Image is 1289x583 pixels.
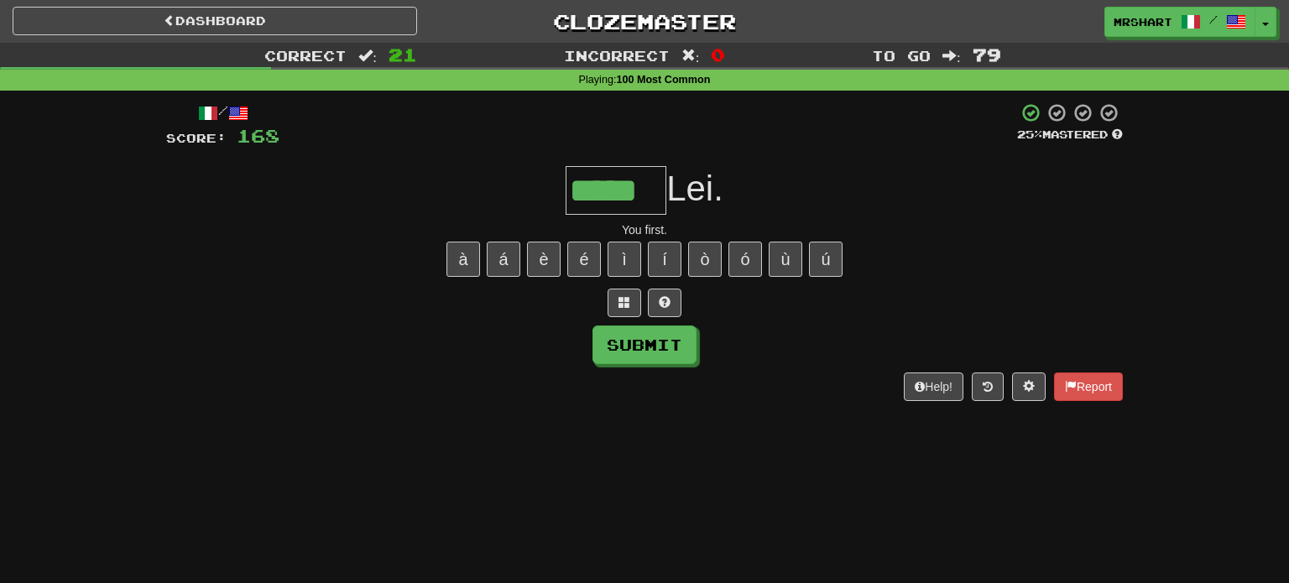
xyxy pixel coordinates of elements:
[1054,372,1123,401] button: Report
[872,47,931,64] span: To go
[973,44,1001,65] span: 79
[728,242,762,277] button: ó
[769,242,802,277] button: ù
[592,325,697,364] button: Submit
[1104,7,1255,37] a: MrShart /
[166,221,1123,238] div: You first.
[264,47,347,64] span: Correct
[904,372,963,401] button: Help!
[648,289,681,317] button: Single letter hint - you only get 1 per sentence and score half the points! alt+h
[1114,14,1172,29] span: MrShart
[1017,128,1123,143] div: Mastered
[666,169,723,208] span: Lei.
[446,242,480,277] button: à
[608,242,641,277] button: ì
[166,131,227,145] span: Score:
[942,49,961,63] span: :
[972,372,1004,401] button: Round history (alt+y)
[616,74,710,86] strong: 100 Most Common
[13,7,417,35] a: Dashboard
[608,289,641,317] button: Switch sentence to multiple choice alt+p
[688,242,722,277] button: ò
[442,7,847,36] a: Clozemaster
[358,49,377,63] span: :
[527,242,561,277] button: è
[237,125,279,146] span: 168
[567,242,601,277] button: é
[564,47,670,64] span: Incorrect
[1209,13,1218,25] span: /
[1017,128,1042,141] span: 25 %
[389,44,417,65] span: 21
[487,242,520,277] button: á
[711,44,725,65] span: 0
[809,242,843,277] button: ú
[166,102,279,123] div: /
[681,49,700,63] span: :
[648,242,681,277] button: í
